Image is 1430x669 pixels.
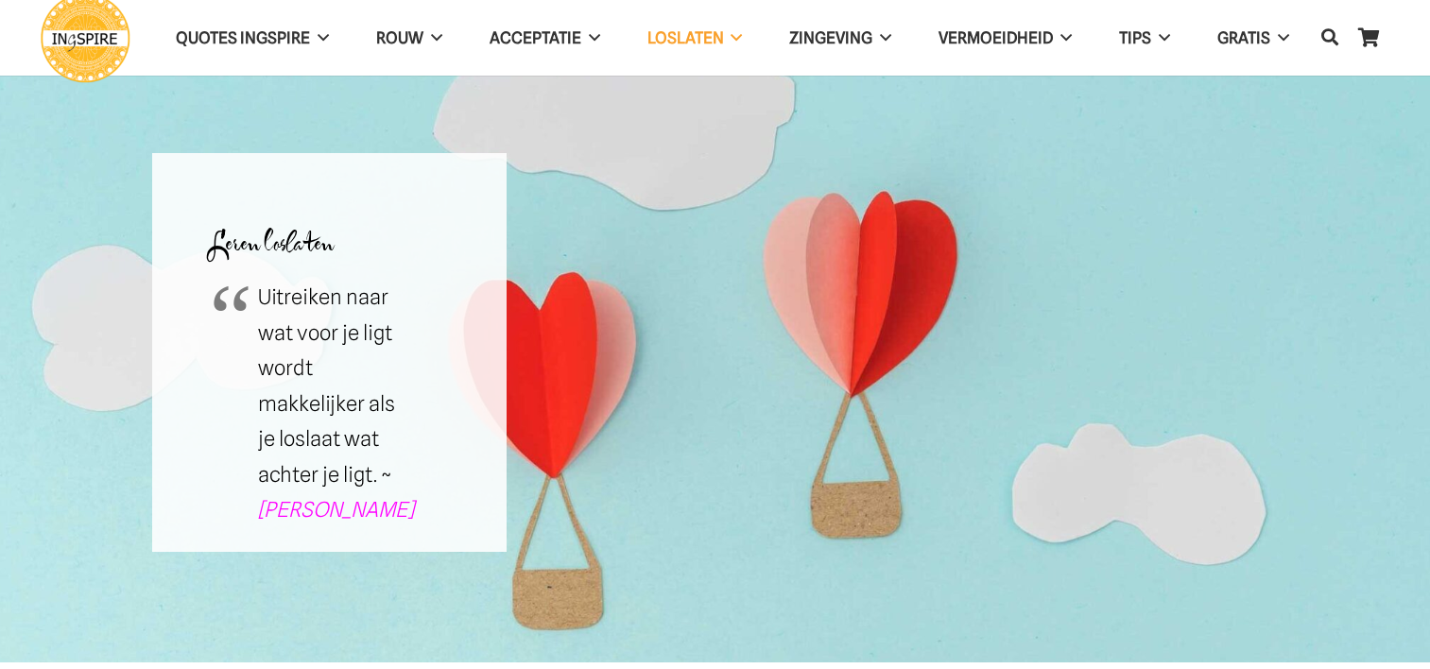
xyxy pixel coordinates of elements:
a: ROUW [353,14,466,62]
span: Acceptatie [490,28,581,47]
span: ROUW [376,28,423,47]
a: Loslaten [624,14,767,62]
a: Acceptatie [466,14,624,62]
a: TIPS [1095,14,1194,62]
span: Zingeving [789,28,872,47]
h1: Leren loslaten [177,178,483,270]
span: VERMOEIDHEID [939,28,1053,47]
span: TIPS [1119,28,1151,47]
span: Loslaten [647,28,724,47]
a: Zoeken [1311,15,1349,60]
a: [PERSON_NAME] [258,497,414,522]
p: Uitreiken naar wat voor je ligt wordt makkelijker als je loslaat wat achter je ligt. ~ [258,280,402,528]
a: GRATIS [1194,14,1313,62]
span: GRATIS [1217,28,1270,47]
a: Zingeving [766,14,915,62]
a: VERMOEIDHEID [915,14,1095,62]
span: QUOTES INGSPIRE [176,28,310,47]
a: QUOTES INGSPIRE [152,14,353,62]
